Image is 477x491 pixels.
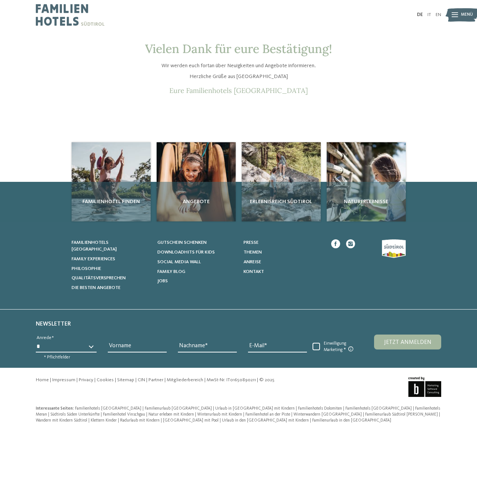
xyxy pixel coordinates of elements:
a: Family Experiences [72,256,150,262]
span: | [213,406,214,411]
button: Jetzt anmelden [374,335,441,349]
span: | [146,412,147,417]
span: | [204,377,205,382]
span: | [195,412,196,417]
img: Email-Bestätigung [157,142,236,221]
span: | [142,406,144,411]
span: Familienurlaub Südtirol [PERSON_NAME] [365,412,438,417]
span: Wandern mit Kindern Südtirol [36,418,87,423]
img: Email-Bestätigung [242,142,321,221]
span: Angebote [160,198,233,205]
span: Anreise [244,260,261,264]
p: Eure Familienhotels [GEOGRAPHIC_DATA] [97,86,380,94]
span: Familienurlaub [GEOGRAPHIC_DATA] [145,406,212,411]
span: * Pflichtfelder [44,355,70,360]
span: | [310,418,311,423]
span: Gutschein schenken [157,240,207,245]
span: Naturerlebnisse [330,198,403,205]
a: Winterwandern [GEOGRAPHIC_DATA] [294,412,363,417]
a: Sitemap [117,377,134,382]
span: MwSt-Nr. IT01650890211 [207,377,256,382]
a: Home [36,377,49,382]
img: Brandnamic GmbH | Leading Hospitality Solutions [408,377,441,397]
a: Winterurlaub mit Kindern [197,412,243,417]
span: | [257,377,258,382]
span: Klettern Kinder [91,418,117,423]
span: Family Experiences [72,257,115,261]
a: Cookies [97,377,114,382]
a: Familienhotels [GEOGRAPHIC_DATA] [345,406,413,411]
span: | [115,377,116,382]
span: Newsletter [36,321,71,327]
a: Downloadhits für Kids [157,249,236,256]
span: | [118,418,119,423]
span: Winterwandern [GEOGRAPHIC_DATA] [294,412,362,417]
a: Anreise [244,259,322,265]
a: Südtirols Süden Unterkünfte [50,412,101,417]
a: Familienhotels [GEOGRAPHIC_DATA] [72,239,150,253]
a: Partner [148,377,163,382]
span: | [101,412,102,417]
span: Einwilligung Marketing [320,341,363,353]
span: | [343,406,344,411]
span: © 2025 [259,377,274,382]
span: | [220,418,221,423]
span: Familienhotels Dolomiten [298,406,342,411]
p: Wir werden euch fortan über Neuigkeiten und Angebote informieren. [97,62,380,69]
span: Family Blog [157,269,185,274]
span: Presse [244,240,258,245]
span: Kontakt [244,269,264,274]
span: Urlaub in [GEOGRAPHIC_DATA] mit Kindern [215,406,295,411]
span: Philosophie [72,266,101,271]
span: Familienhotels [GEOGRAPHIC_DATA] [72,240,117,252]
a: Familienhotels Dolomiten [298,406,343,411]
span: | [164,377,166,382]
span: | [48,412,49,417]
span: Natur erleben mit Kindern [148,412,194,417]
a: Klettern Kinder [91,418,118,423]
span: Interessante Seiten: [36,406,74,411]
span: Themen [244,250,262,255]
a: Email-Bestätigung Angebote [157,142,236,221]
span: Familienhotel finden [75,198,148,205]
img: Email-Bestätigung [72,142,151,221]
a: Family Blog [157,268,236,275]
span: Vielen Dank für eure Bestätigung! [145,41,332,56]
a: Privacy [79,377,93,382]
span: | [291,412,292,417]
span: Südtirols Süden Unterkünfte [50,412,100,417]
a: Radurlaub mit Kindern [120,418,161,423]
span: Menü [461,12,473,18]
span: | [161,418,162,423]
span: [GEOGRAPHIC_DATA] mit Pool [163,418,219,423]
a: Familienhotels [GEOGRAPHIC_DATA] [75,406,142,411]
span: | [413,406,414,411]
span: | [50,377,51,382]
span: Urlaub in den [GEOGRAPHIC_DATA] mit Kindern [222,418,309,423]
span: | [94,377,95,382]
span: | [439,412,440,417]
span: | [296,406,297,411]
a: CIN [138,377,145,382]
a: Email-Bestätigung Erlebnisreich Südtirol [242,142,321,221]
span: Familienhotels [GEOGRAPHIC_DATA] [345,406,412,411]
a: Familienhotel Vinschgau [103,412,146,417]
a: Themen [244,249,322,256]
a: Social Media Wall [157,259,236,265]
a: Die besten Angebote [72,285,150,291]
a: Jobs [157,278,236,285]
span: Erlebnisreich Südtirol [245,198,318,205]
a: [GEOGRAPHIC_DATA] mit Pool [163,418,220,423]
span: | [243,412,244,417]
span: Familienhotel an der Piste [245,412,290,417]
a: Familienurlaub Südtirol [PERSON_NAME] [365,412,439,417]
a: Urlaub in den [GEOGRAPHIC_DATA] mit Kindern [222,418,310,423]
span: Familienhotel Vinschgau [103,412,145,417]
a: Gutschein schenken [157,239,236,246]
span: Jetzt anmelden [384,339,432,345]
a: Philosophie [72,265,150,272]
p: Herzliche Grüße aus [GEOGRAPHIC_DATA] [97,73,380,80]
span: Familienhotels [GEOGRAPHIC_DATA] [75,406,141,411]
a: Familienhotels Meran [36,406,440,417]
